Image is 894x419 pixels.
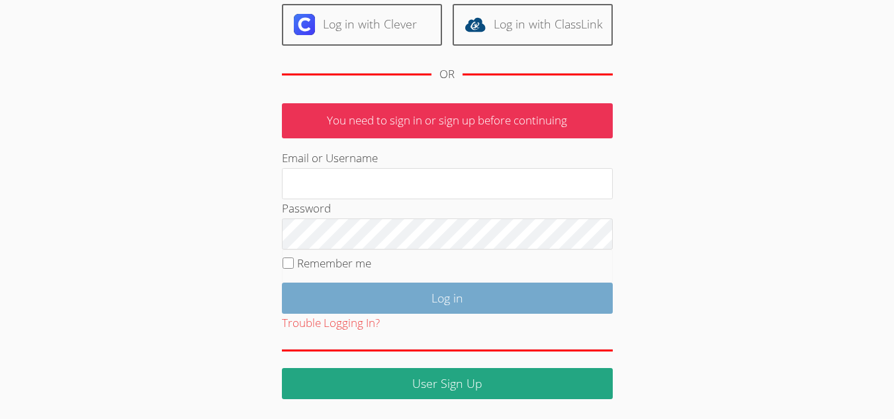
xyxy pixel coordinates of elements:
[453,4,613,46] a: Log in with ClassLink
[282,150,378,165] label: Email or Username
[282,201,331,216] label: Password
[282,314,380,333] button: Trouble Logging In?
[282,283,613,314] input: Log in
[294,14,315,35] img: clever-logo-6eab21bc6e7a338710f1a6ff85c0baf02591cd810cc4098c63d3a4b26e2feb20.svg
[282,368,613,399] a: User Sign Up
[282,4,442,46] a: Log in with Clever
[465,14,486,35] img: classlink-logo-d6bb404cc1216ec64c9a2012d9dc4662098be43eaf13dc465df04b49fa7ab582.svg
[282,103,613,138] p: You need to sign in or sign up before continuing
[297,256,371,271] label: Remember me
[439,65,455,84] div: OR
